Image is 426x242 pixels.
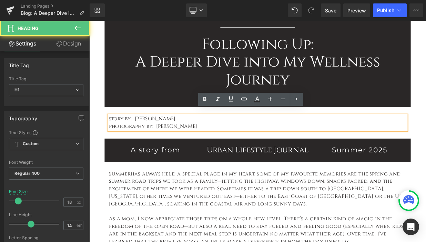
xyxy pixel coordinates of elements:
div: Letter Spacing [9,235,83,240]
span: photography by: [PERSON_NAME] [24,127,133,135]
h1: story by: [PERSON_NAME] [24,117,393,127]
div: Font Size [9,189,28,194]
a: New Library [90,3,105,17]
span: em [77,223,82,228]
div: Text Styles [9,130,83,135]
h2: Summer [24,185,393,232]
b: H1 [14,87,19,92]
h1: Urban Lifestyle Journal [145,155,272,167]
div: Open Intercom Messenger [403,219,419,235]
div: Title Tag [9,77,83,81]
span: px [77,200,82,204]
div: Typography [9,112,37,121]
span: Preview [347,7,366,14]
div: Line Height [9,212,83,217]
h1: Summer 2025 [272,155,398,165]
b: Custom [23,141,39,147]
button: More [409,3,423,17]
span: Heading [18,26,39,31]
button: Undo [288,3,302,17]
button: Redo [304,3,318,17]
button: Publish [373,3,407,17]
b: Regular 400 [14,171,40,176]
h1: A story from [19,155,145,165]
span: has always held a special place in my heart. Some of my favourite memories are the spring and sum... [24,185,389,231]
h1: A Deeper Dive into My Wellness Journey [24,41,393,84]
span: Save [325,7,336,14]
a: Landing Pages [21,3,90,9]
a: Design [46,36,91,51]
span: Blog: A Deeper Dive into My Wellness Journey [21,10,77,16]
a: Preview [343,3,370,17]
span: Publish [377,8,394,13]
h1: Following Up: [24,19,393,41]
div: Font Weight [9,160,83,165]
div: Title Tag [9,59,29,68]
